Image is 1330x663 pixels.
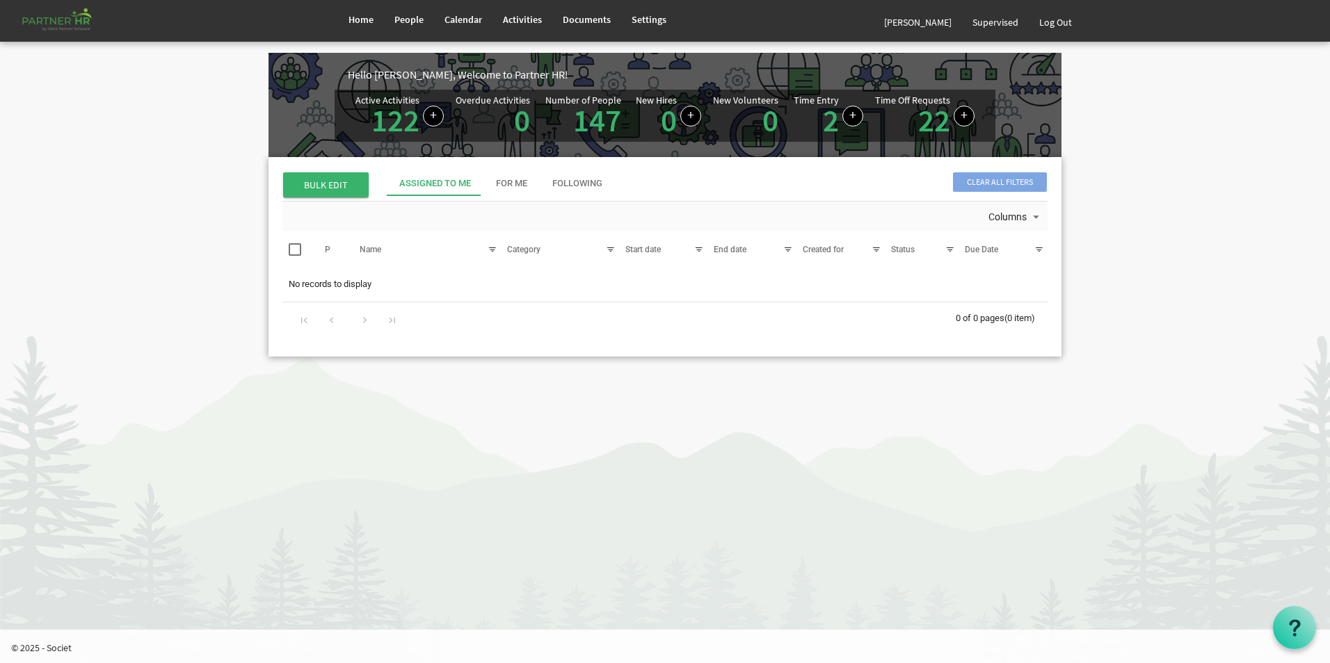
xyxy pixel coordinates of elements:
span: Settings [632,13,666,26]
div: Active Activities [355,95,419,105]
a: 0 [514,101,530,140]
a: Log Out [1029,3,1082,42]
span: Home [348,13,374,26]
span: End date [714,245,746,254]
span: Due Date [965,245,998,254]
span: People [394,13,424,26]
div: Time Off Requests [875,95,950,105]
div: New Hires [636,95,677,105]
div: Columns [986,202,1045,231]
span: Name [360,245,381,254]
span: Clear all filters [953,172,1047,192]
a: Add new person to Partner HR [680,106,701,126]
div: Go to next page [355,309,374,329]
a: 147 [573,101,621,140]
div: Volunteer hired in the last 7 days [713,95,782,136]
div: Activities assigned to you for which the Due Date is passed [456,95,534,136]
div: Overdue Activities [456,95,530,105]
div: Go to last page [383,309,401,329]
a: 122 [371,101,419,140]
a: Supervised [962,3,1029,42]
a: Create a new Activity [423,106,444,126]
a: [PERSON_NAME] [874,3,962,42]
div: Number of People [545,95,621,105]
span: BULK EDIT [283,172,369,197]
a: Create a new time off request [954,106,975,126]
div: Total number of active people in Partner HR [545,95,625,136]
div: Number of Time Entries [794,95,863,136]
span: Status [891,245,915,254]
span: Created for [803,245,844,254]
a: 2 [823,101,839,140]
span: Category [507,245,540,254]
span: Columns [987,208,1028,226]
a: 22 [918,101,950,140]
span: Documents [563,13,611,26]
a: 0 [762,101,778,140]
div: For Me [496,177,527,190]
span: Calendar [444,13,482,26]
div: Assigned To Me [399,177,471,190]
div: Following [552,177,602,190]
div: Time Entry [794,95,839,105]
a: Log hours [842,106,863,126]
span: Supervised [972,16,1018,28]
span: Activities [503,13,542,26]
div: Go to previous page [322,309,341,329]
div: Number of active Activities in Partner HR [355,95,444,136]
span: 0 of 0 pages [956,313,1004,323]
span: P [325,245,330,254]
a: 0 [661,101,677,140]
div: New Volunteers [713,95,778,105]
div: Hello [PERSON_NAME], Welcome to Partner HR! [348,67,1061,83]
div: Go to first page [295,309,314,329]
span: Start date [625,245,661,254]
div: People hired in the last 7 days [636,95,701,136]
div: tab-header [387,171,1152,196]
button: Columns [986,208,1045,227]
div: Number of active time off requests [875,95,975,136]
span: (0 item) [1004,313,1035,323]
p: © 2025 - Societ [11,641,1330,655]
div: 0 of 0 pages (0 item) [956,302,1048,331]
td: No records to display [282,271,1048,297]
